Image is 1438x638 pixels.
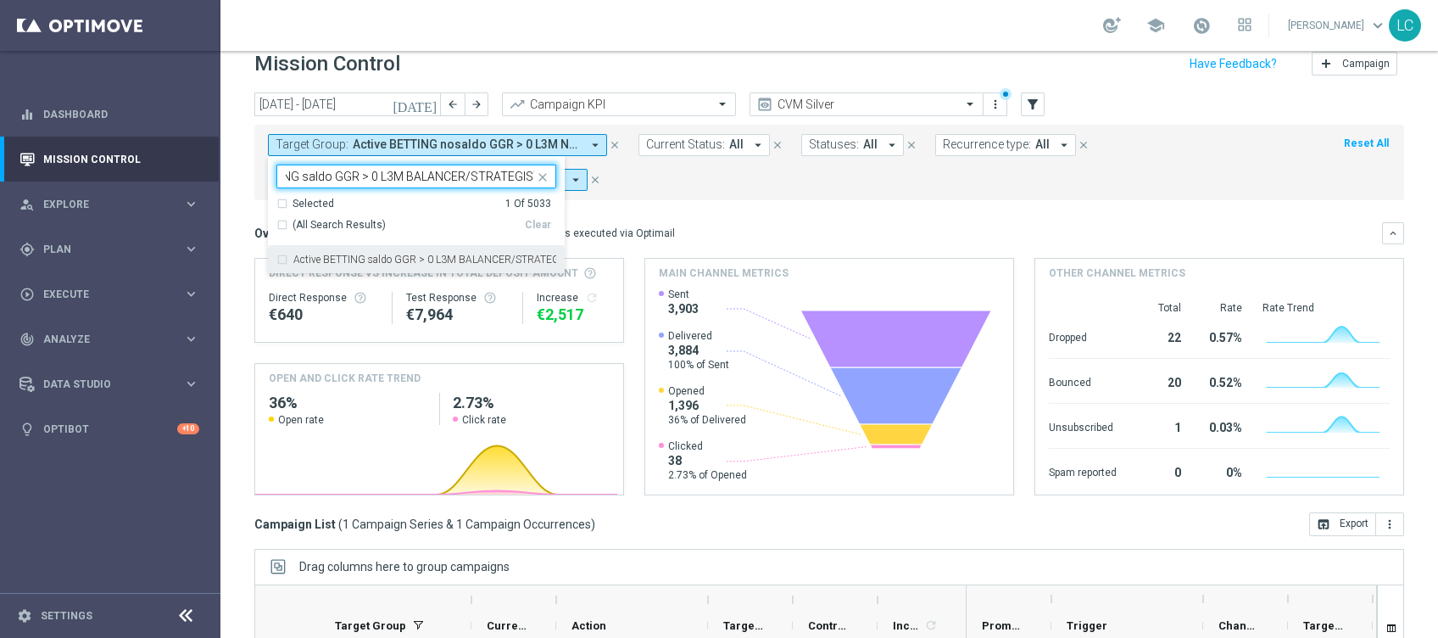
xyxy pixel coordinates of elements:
button: close [607,136,622,154]
i: close [772,139,783,151]
button: keyboard_arrow_down [1382,222,1404,244]
h2: 2.73% [453,393,610,413]
h2: 36% [269,393,426,413]
div: equalizer Dashboard [19,108,200,121]
div: Dropped [1049,322,1117,350]
label: Active BETTING saldo GGR > 0 L3M BALANCER/STRATEGIST [293,255,556,265]
a: Optibot [43,406,177,451]
a: Settings [41,611,92,621]
button: person_search Explore keyboard_arrow_right [19,198,200,211]
span: Increase [893,619,922,632]
i: close [536,171,549,184]
div: 0 [1137,457,1181,484]
div: €2,517 [537,305,610,325]
i: more_vert [989,98,1002,111]
button: track_changes Analyze keyboard_arrow_right [19,333,200,346]
button: arrow_back [441,92,465,116]
ng-select: Campaign KPI [502,92,736,116]
input: Have Feedback? [1190,58,1277,70]
span: All [729,137,744,152]
i: person_search [20,197,35,212]
span: Recurrence type: [943,137,1031,152]
button: close [588,171,603,189]
span: Current Status [487,619,527,632]
i: [DATE] [393,97,438,112]
div: 0.52% [1201,367,1242,395]
span: keyboard_arrow_down [1368,16,1387,35]
i: trending_up [509,96,526,113]
div: Plan [20,242,183,257]
span: Statuses: [809,137,859,152]
i: close [906,139,917,151]
button: Data Studio keyboard_arrow_right [19,378,200,391]
div: Bounced [1049,367,1117,395]
div: Explore [20,197,183,212]
span: Promotions [982,619,1023,632]
i: filter_alt [1025,97,1040,112]
div: 0.03% [1201,412,1242,439]
div: Unsubscribed [1049,412,1117,439]
h1: Mission Control [254,52,400,76]
span: 36% of Delivered [668,413,746,427]
span: Calculate column [922,616,938,635]
span: Plan [43,244,183,255]
i: preview [756,96,773,113]
button: more_vert [987,94,1004,115]
div: Analyze [20,332,183,347]
button: Mission Control [19,153,200,166]
h4: Main channel metrics [659,266,789,281]
span: Execute [43,289,183,299]
div: Total [1137,301,1181,315]
span: Trigger [1067,619,1107,632]
i: arrow_drop_down [568,172,583,187]
i: arrow_drop_down [750,137,766,153]
span: Drag columns here to group campaigns [299,560,510,574]
i: arrow_drop_down [1056,137,1072,153]
i: keyboard_arrow_down [1387,227,1399,239]
div: Selected [293,197,334,211]
button: add Campaign [1312,52,1397,76]
div: €7,964 [406,305,508,325]
div: +10 [177,423,199,434]
i: arrow_drop_down [588,137,603,153]
div: Test Response [406,291,508,305]
input: Select date range [254,92,441,116]
ng-select: Active BETTING nosaldo GGR > 0 L3M NODEPL3M [268,165,565,274]
button: filter_alt [1021,92,1045,116]
span: Targeted Customers [723,619,764,632]
button: lightbulb Optibot +10 [19,423,200,436]
span: Channel [1218,619,1259,632]
i: lightbulb [20,422,35,437]
button: Recurrence type: All arrow_drop_down [935,134,1076,156]
span: All [863,137,878,152]
span: ( [338,517,343,532]
button: arrow_forward [465,92,488,116]
a: Mission Control [43,137,199,182]
span: Targeted Response Rate [1303,619,1344,632]
span: Current Status: [646,137,725,152]
h3: Overview: [254,226,309,241]
span: Click rate [462,413,506,427]
ng-dropdown-panel: Options list [268,197,565,274]
span: Target Group: [276,137,348,152]
span: Active BETTING nosaldo GGR > 0 L3M NODEPL3M [353,137,581,152]
span: Explore [43,199,183,210]
div: gps_fixed Plan keyboard_arrow_right [19,243,200,256]
div: 1 [1137,412,1181,439]
i: keyboard_arrow_right [183,241,199,257]
a: [PERSON_NAME]keyboard_arrow_down [1286,13,1389,38]
div: Execute [20,287,183,302]
i: track_changes [20,332,35,347]
i: equalizer [20,107,35,122]
a: Dashboard [43,92,199,137]
div: Dashboard [20,92,199,137]
i: arrow_forward [471,98,482,110]
div: Optibot [20,406,199,451]
div: 20 [1137,367,1181,395]
span: 3,903 [668,301,699,316]
div: Rate [1201,301,1242,315]
i: close [589,174,601,186]
i: refresh [924,618,938,632]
